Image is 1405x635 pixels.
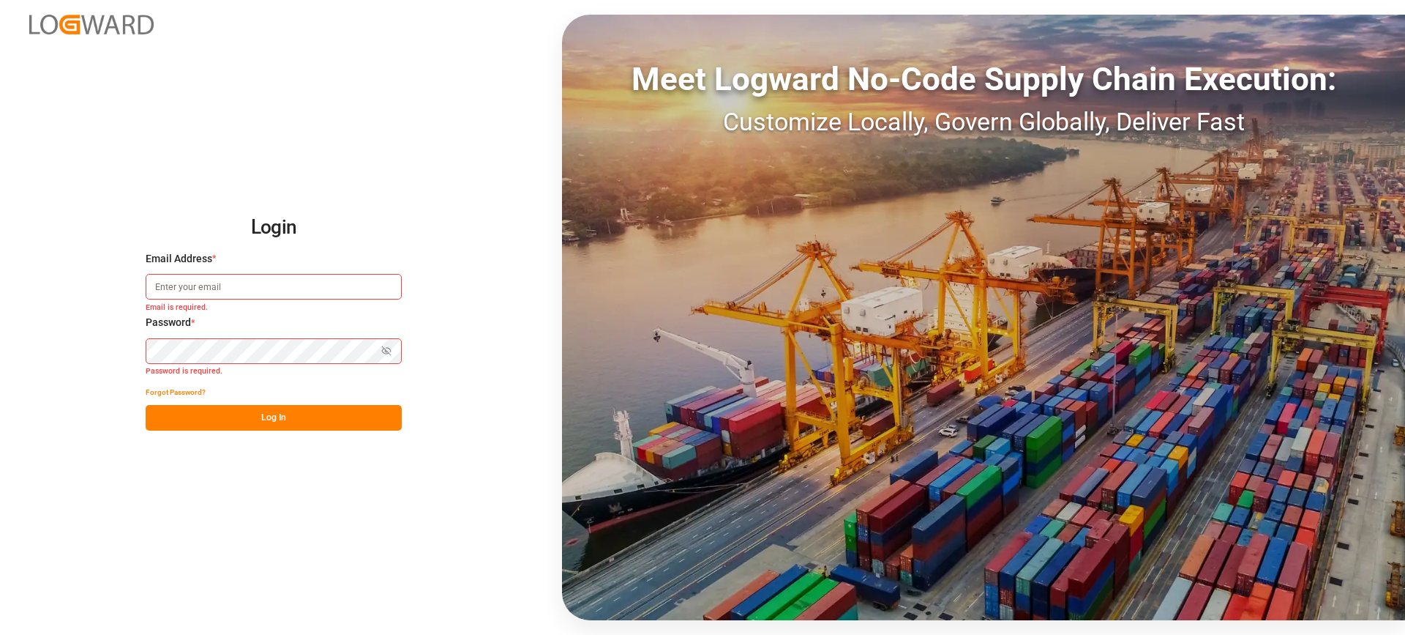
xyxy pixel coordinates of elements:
[146,302,402,316] small: Email is required.
[146,405,402,431] button: Log In
[562,55,1405,103] div: Meet Logward No-Code Supply Chain Execution:
[146,204,402,251] h2: Login
[146,366,402,379] small: Password is required.
[29,15,154,34] img: Logward_new_orange.png
[146,251,212,267] span: Email Address
[562,103,1405,141] div: Customize Locally, Govern Globally, Deliver Fast
[146,315,191,330] span: Password
[146,274,402,300] input: Enter your email
[146,379,206,405] button: Forgot Password?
